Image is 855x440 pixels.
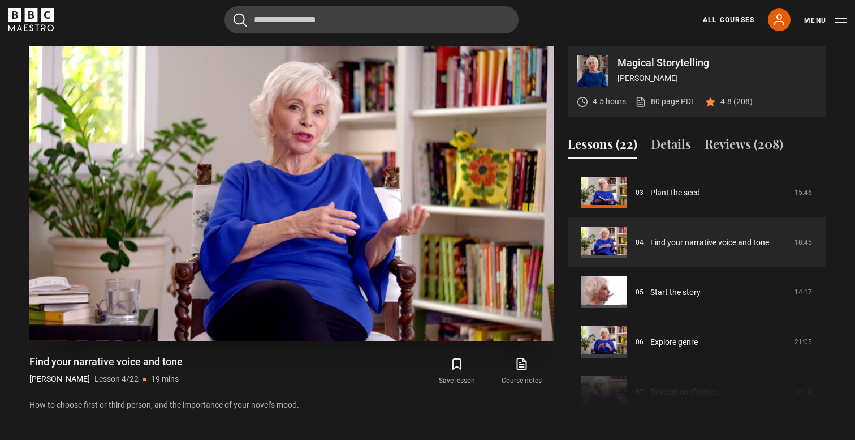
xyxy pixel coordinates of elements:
[650,237,769,249] a: Find your narrative voice and tone
[425,355,489,388] button: Save lesson
[804,15,847,26] button: Toggle navigation
[29,399,554,411] p: How to choose first or third person, and the importance of your novel’s mood.
[635,96,696,108] a: 80 page PDF
[617,72,817,84] p: [PERSON_NAME]
[94,373,139,385] p: Lesson 4/22
[29,355,183,369] h1: Find your narrative voice and tone
[650,287,701,298] a: Start the story
[705,135,783,159] button: Reviews (208)
[490,355,554,388] a: Course notes
[651,135,691,159] button: Details
[8,8,54,31] svg: BBC Maestro
[650,336,698,348] a: Explore genre
[234,13,247,27] button: Submit the search query
[29,46,554,341] video-js: Video Player
[720,96,753,108] p: 4.8 (208)
[703,15,754,25] a: All Courses
[29,373,90,385] p: [PERSON_NAME]
[151,373,179,385] p: 19 mins
[224,6,519,33] input: Search
[650,187,700,199] a: Plant the seed
[568,135,637,159] button: Lessons (22)
[617,58,817,68] p: Magical Storytelling
[593,96,626,108] p: 4.5 hours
